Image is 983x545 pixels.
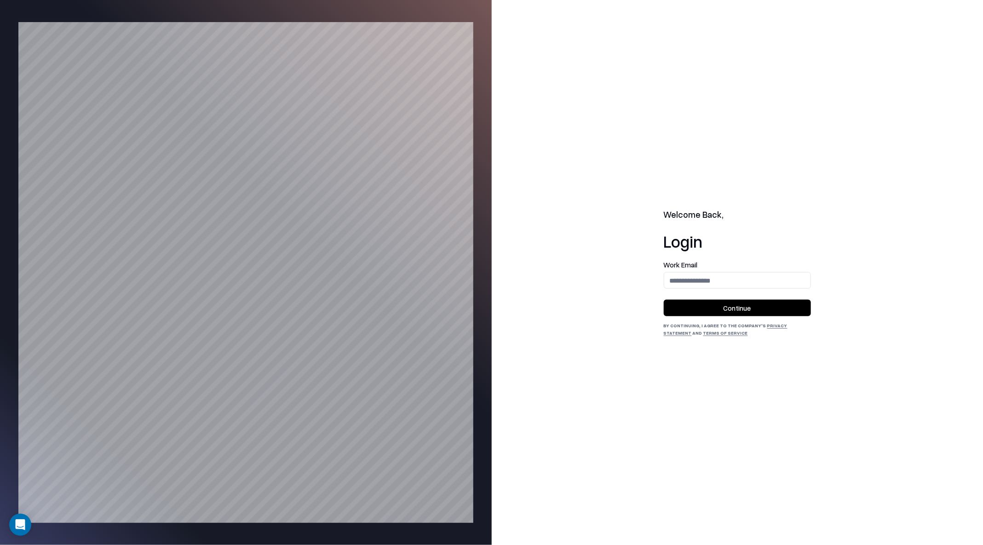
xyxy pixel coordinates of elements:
h2: Welcome Back, [664,209,811,221]
label: Work Email [664,261,811,268]
div: By continuing, I agree to the Company's and [664,322,811,336]
h1: Login [664,232,811,250]
button: Continue [664,300,811,316]
a: Terms of Service [703,330,748,336]
div: Open Intercom Messenger [9,514,31,536]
